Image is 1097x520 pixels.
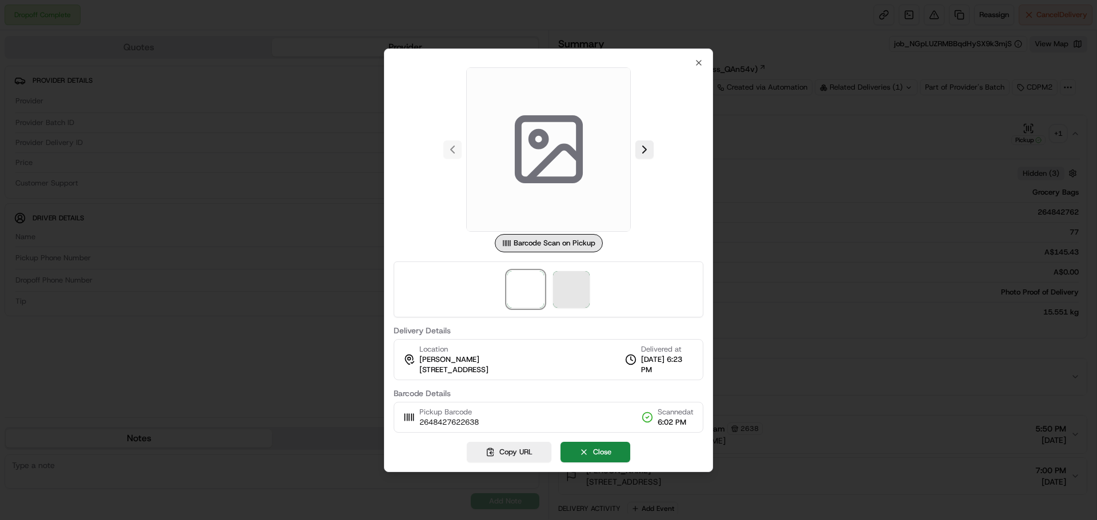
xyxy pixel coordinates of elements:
[419,407,479,417] span: Pickup Barcode
[394,389,703,397] label: Barcode Details
[658,417,694,428] span: 6:02 PM
[641,344,694,354] span: Delivered at
[419,354,479,365] span: [PERSON_NAME]
[560,442,630,462] button: Close
[641,354,694,375] span: [DATE] 6:23 PM
[394,326,703,334] label: Delivery Details
[419,365,489,375] span: [STREET_ADDRESS]
[419,417,479,428] span: 2648427622638
[419,344,448,354] span: Location
[658,407,694,417] span: Scanned at
[495,234,603,252] div: Barcode Scan on Pickup
[467,442,551,462] button: Copy URL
